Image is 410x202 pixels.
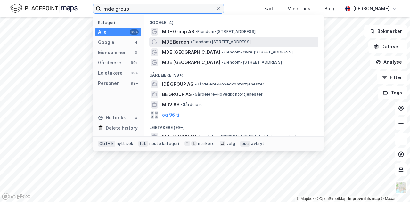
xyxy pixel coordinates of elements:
[162,111,181,119] button: og 96 til
[98,59,121,67] div: Gårdeiere
[2,193,30,200] a: Mapbox homepage
[162,38,189,46] span: MDE Bergen
[264,5,273,12] div: Kart
[368,40,407,53] button: Datasett
[222,60,224,65] span: •
[370,56,407,69] button: Analyse
[98,20,141,25] div: Kategori
[138,141,148,147] div: tab
[134,115,139,120] div: 0
[193,92,263,97] span: Gårdeiere • Hovedkontortjenester
[162,80,193,88] span: IDÉ GROUP AS
[149,141,179,146] div: neste kategori
[251,141,264,146] div: avbryt
[98,38,114,46] div: Google
[240,141,250,147] div: esc
[162,48,220,56] span: MDE [GEOGRAPHIC_DATA]
[378,171,410,202] div: Kontrollprogram for chat
[98,28,107,36] div: Alle
[378,171,410,202] iframe: Chat Widget
[134,50,139,55] div: 0
[222,50,224,54] span: •
[191,39,251,44] span: Eiendom • [STREET_ADDRESS]
[134,40,139,45] div: 4
[130,29,139,35] div: 99+
[194,82,264,87] span: Gårdeiere • Hovedkontortjenester
[287,5,310,12] div: Mine Tags
[117,141,134,146] div: nytt søk
[144,68,324,79] div: Gårdeiere (99+)
[222,60,282,65] span: Eiendom • [STREET_ADDRESS]
[162,101,179,109] span: MDV AS
[226,141,235,146] div: velg
[144,120,324,132] div: Leietakere (99+)
[193,92,195,97] span: •
[191,39,193,44] span: •
[181,102,183,107] span: •
[348,197,380,201] a: Improve this map
[162,91,192,98] span: BE GROUP AS
[98,69,123,77] div: Leietakere
[353,5,389,12] div: [PERSON_NAME]
[130,70,139,76] div: 99+
[98,114,126,122] div: Historikk
[364,25,407,38] button: Bokmerker
[130,60,139,65] div: 99+
[130,81,139,86] div: 99+
[324,5,336,12] div: Bolig
[162,59,220,66] span: MDE [GEOGRAPHIC_DATA]
[194,82,196,86] span: •
[10,3,78,14] img: logo.f888ab2527a4732fd821a326f86c7f29.svg
[101,4,216,13] input: Søk på adresse, matrikkel, gårdeiere, leietakere eller personer
[222,50,293,55] span: Eiendom • Øvre [STREET_ADDRESS]
[98,79,119,87] div: Personer
[197,134,199,139] span: •
[98,141,115,147] div: Ctrl + k
[197,134,301,139] span: Leietaker • [PERSON_NAME] teknisk konsulentvirks.
[98,49,126,56] div: Eiendommer
[181,102,203,107] span: Gårdeiere
[297,197,314,201] a: Mapbox
[195,29,256,34] span: Eiendom • [STREET_ADDRESS]
[377,71,407,84] button: Filter
[378,86,407,99] button: Tags
[198,141,215,146] div: markere
[162,133,196,141] span: MDE GROUP AS
[162,28,194,36] span: MDE Group AS
[316,197,347,201] a: OpenStreetMap
[106,124,138,132] div: Delete history
[195,29,197,34] span: •
[144,15,324,27] div: Google (4)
